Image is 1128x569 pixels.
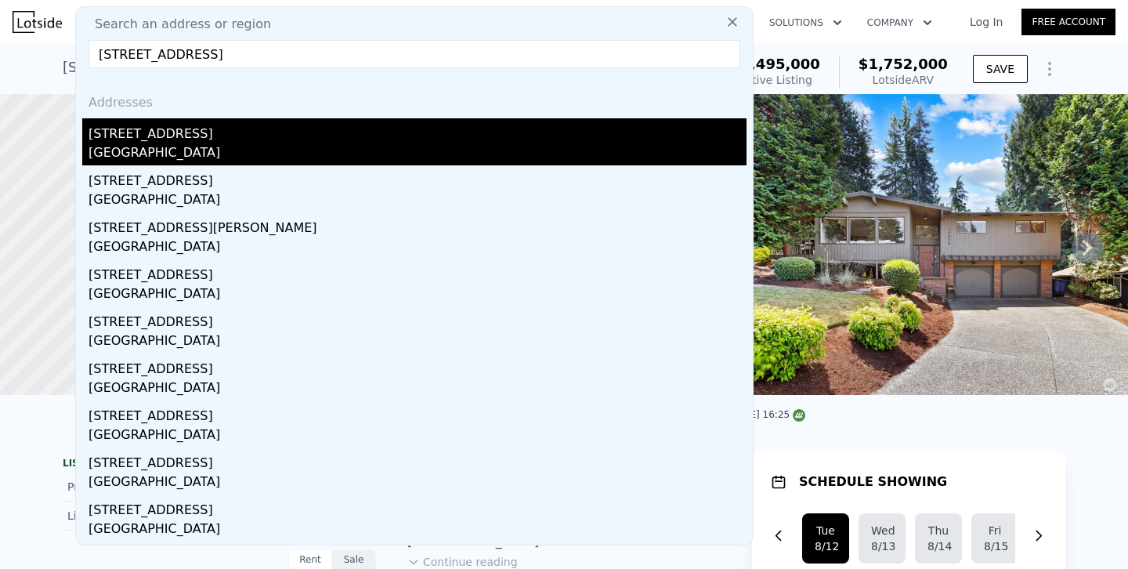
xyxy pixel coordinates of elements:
[915,513,962,564] button: Thu8/14
[89,353,747,379] div: [STREET_ADDRESS]
[731,56,820,72] span: $1,495,000
[871,538,893,554] div: 8/13
[951,14,1021,30] a: Log In
[871,523,893,538] div: Wed
[67,508,207,524] div: Listed
[89,40,740,68] input: Enter an address, city, region, neighborhood or zip code
[89,259,747,284] div: [STREET_ADDRESS]
[984,523,1006,538] div: Fri
[1021,9,1115,35] a: Free Account
[927,538,949,554] div: 8/14
[89,542,747,567] div: [STREET_ADDRESS]
[859,72,948,88] div: Lotside ARV
[89,400,747,426] div: [STREET_ADDRESS]
[67,479,207,495] div: Price Decrease
[739,74,812,86] span: Active Listing
[815,523,837,538] div: Tue
[89,237,747,259] div: [GEOGRAPHIC_DATA]
[82,81,747,118] div: Addresses
[855,9,945,37] button: Company
[927,523,949,538] div: Thu
[89,190,747,212] div: [GEOGRAPHIC_DATA]
[13,11,62,33] img: Lotside
[984,538,1006,554] div: 8/15
[89,284,747,306] div: [GEOGRAPHIC_DATA]
[89,332,747,353] div: [GEOGRAPHIC_DATA]
[1034,53,1065,85] button: Show Options
[802,513,849,564] button: Tue8/12
[89,520,747,542] div: [GEOGRAPHIC_DATA]
[89,379,747,400] div: [GEOGRAPHIC_DATA]
[757,9,855,37] button: Solutions
[973,55,1028,83] button: SAVE
[89,118,747,143] div: [STREET_ADDRESS]
[89,212,747,237] div: [STREET_ADDRESS][PERSON_NAME]
[82,15,271,34] span: Search an address or region
[89,165,747,190] div: [STREET_ADDRESS]
[89,426,747,448] div: [GEOGRAPHIC_DATA]
[89,306,747,332] div: [STREET_ADDRESS]
[815,538,837,554] div: 8/12
[799,473,947,491] h1: SCHEDULE SHOWING
[89,448,747,473] div: [STREET_ADDRESS]
[63,457,376,473] div: LISTING & SALE HISTORY
[971,513,1018,564] button: Fri8/15
[89,495,747,520] div: [STREET_ADDRESS]
[859,513,906,564] button: Wed8/13
[63,56,353,78] div: [STREET_ADDRESS] , Bellevue , WA 98006
[859,56,948,72] span: $1,752,000
[89,143,747,165] div: [GEOGRAPHIC_DATA]
[89,473,747,495] div: [GEOGRAPHIC_DATA]
[793,409,805,422] img: NWMLS Logo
